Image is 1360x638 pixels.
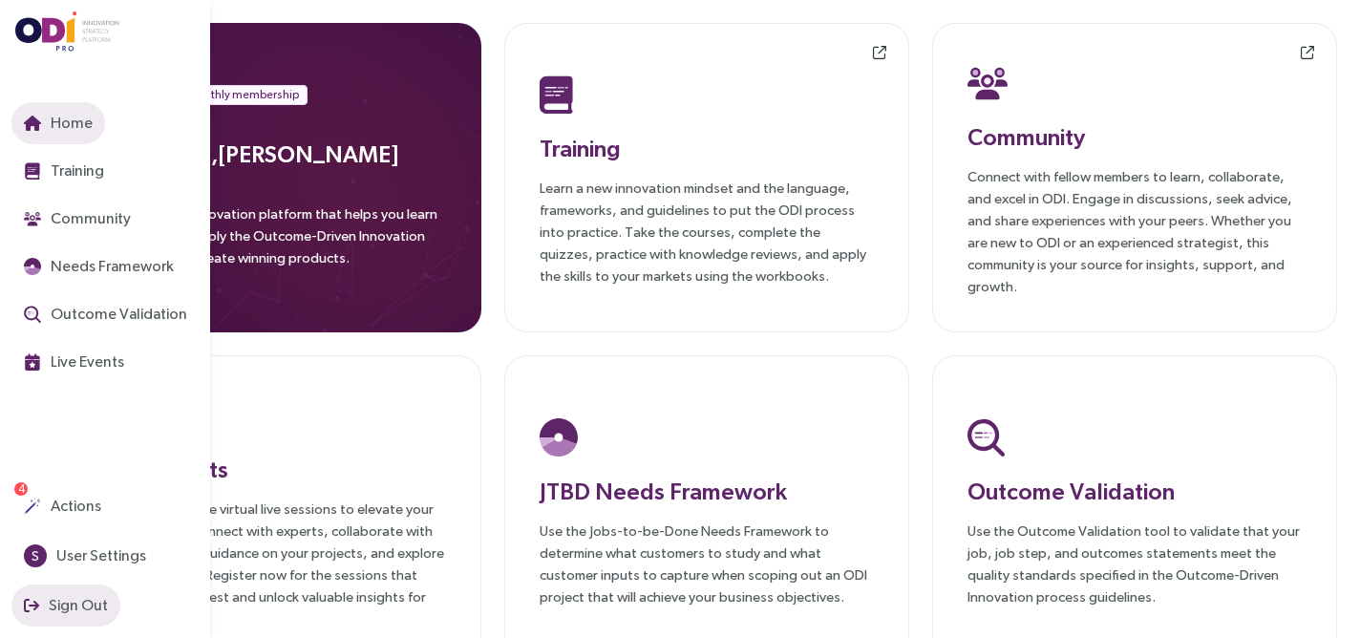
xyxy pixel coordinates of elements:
span: Actions [47,494,101,518]
p: Use the Jobs-to-be-Done Needs Framework to determine what customers to study and what customer in... [540,520,874,607]
span: Monthly membership [188,85,299,104]
span: Community [47,206,131,230]
img: JTBD Needs Platform [540,418,578,457]
span: User Settings [53,543,146,567]
img: Training [540,75,573,114]
button: Actions [11,485,114,527]
span: Needs Framework [47,254,174,278]
span: Home [47,111,93,135]
img: Actions [24,498,41,515]
span: Outcome Validation [47,302,187,326]
img: Community [967,64,1008,102]
span: Live Events [47,350,124,373]
img: Outcome Validation [24,306,41,323]
img: Outcome Validation [967,418,1005,457]
h3: Live Events [112,452,446,486]
img: ODIpro [15,11,120,52]
img: Community [24,210,41,227]
img: Training [24,162,41,180]
button: Training [11,150,117,192]
img: Live Events [24,353,41,371]
button: Needs Framework [11,245,186,287]
button: Community [11,198,143,240]
p: ODIpro is an innovation platform that helps you learn Jobs Theory, apply the Outcome-Driven Innov... [111,202,447,280]
span: 4 [18,482,25,496]
p: Use the Outcome Validation tool to validate that your job, job step, and outcomes statements meet... [967,520,1302,607]
button: Home [11,102,105,144]
sup: 4 [14,482,28,496]
button: Live Events [11,341,137,383]
img: JTBD Needs Framework [24,258,41,275]
h3: JTBD Needs Framework [540,474,874,508]
h3: Community [967,119,1302,154]
span: Sign Out [45,593,108,617]
p: Learn a new innovation mindset and the language, frameworks, and guidelines to put the ODI proces... [540,177,874,287]
p: Connect with fellow members to learn, collaborate, and excel in ODI. Engage in discussions, seek ... [967,165,1302,297]
button: Sign Out [11,585,120,627]
button: SUser Settings [11,535,159,577]
button: Outcome Validation [11,293,200,335]
span: Training [47,159,104,182]
h3: Welcome, [PERSON_NAME] [111,137,447,171]
p: Join our exclusive virtual live sessions to elevate your ODI journey. Connect with experts, colla... [112,498,446,629]
span: S [32,544,39,567]
h3: Training [540,131,874,165]
h3: Outcome Validation [967,474,1302,508]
